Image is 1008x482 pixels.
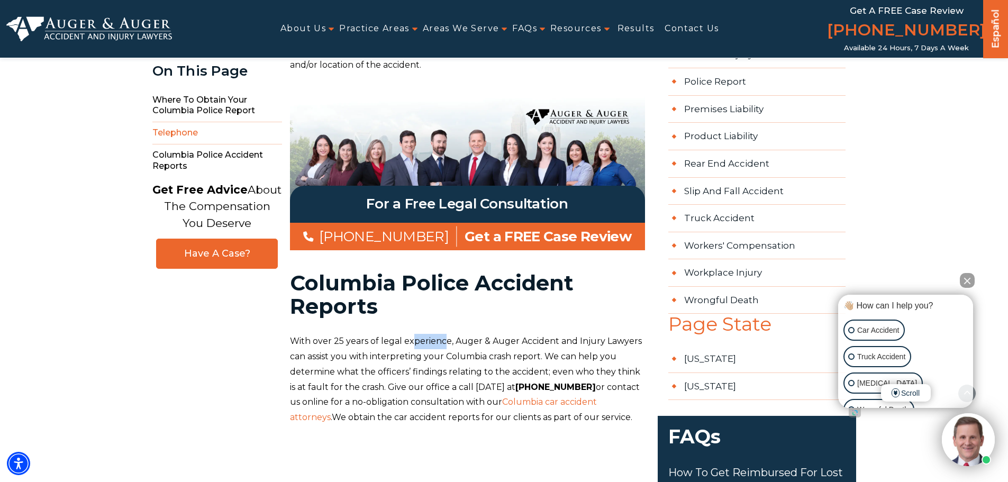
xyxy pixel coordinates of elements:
span: Get a FREE Case Review [850,5,964,16]
span: Telephone [152,122,282,144]
p: [MEDICAL_DATA] [857,377,917,390]
span: We obtain the car accident reports for our clients as part of our service. [332,412,632,422]
h4: Page State [658,314,856,345]
h3: FAQs [658,416,856,466]
span: Scroll [881,384,931,402]
div: Accessibility Menu [7,452,30,475]
p: About The Compensation You Deserve [152,181,281,232]
a: Results [617,17,655,41]
a: Rear End Accident [668,150,846,178]
a: Premises Liability [668,96,846,123]
a: Workers' Compensation [668,232,846,260]
a: Wrongful Death [668,287,846,314]
a: Contact Us [665,17,719,41]
a: Have A Case? [156,239,278,269]
a: Police Report [668,68,846,96]
a: [US_STATE] [668,345,846,373]
span: Available 24 Hours, 7 Days a Week [844,44,969,52]
a: Resources [550,17,602,41]
a: Truck Accident [668,205,846,232]
a: Open intaker chat [849,408,861,417]
h3: For a Free Legal Consultation [290,195,645,213]
span: Have A Case? [167,248,267,260]
a: Workplace Injury [668,259,846,287]
span: Columbia Police Accident Reports [152,144,282,177]
a: Practice Areas [339,17,410,41]
a: Slip And Fall Accident [668,178,846,205]
button: Close Intaker Chat Widget [960,273,975,288]
span: Get a FREE Case Review [465,228,631,245]
img: Intaker widget Avatar [942,413,995,466]
strong: Columbia Police Accident Reports [290,270,574,319]
a: FAQs [512,17,537,41]
a: [PHONE_NUMBER] [827,19,986,44]
a: [US_STATE] [668,373,846,401]
div: On This Page [152,63,282,79]
span: Where to Obtain Your Columbia Police Report [152,89,282,123]
p: Truck Accident [857,350,905,363]
a: Product Liability [668,123,846,150]
p: Wrongful Death [857,403,909,416]
a: Areas We Serve [423,17,500,41]
a: About Us [280,17,326,41]
img: Auger & Auger Accident and Injury Lawyers Logo [6,16,172,42]
a: [PHONE_NUMBER] [303,228,449,245]
div: 👋🏼 How can I help you? [841,300,970,312]
p: Car Accident [857,324,899,337]
span: With over 25 years of legal experience, Auger & Auger Accident and Injury Lawyers can assist you ... [290,336,642,422]
strong: Get Free Advice [152,183,248,196]
strong: [PHONE_NUMBER] [515,382,596,392]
